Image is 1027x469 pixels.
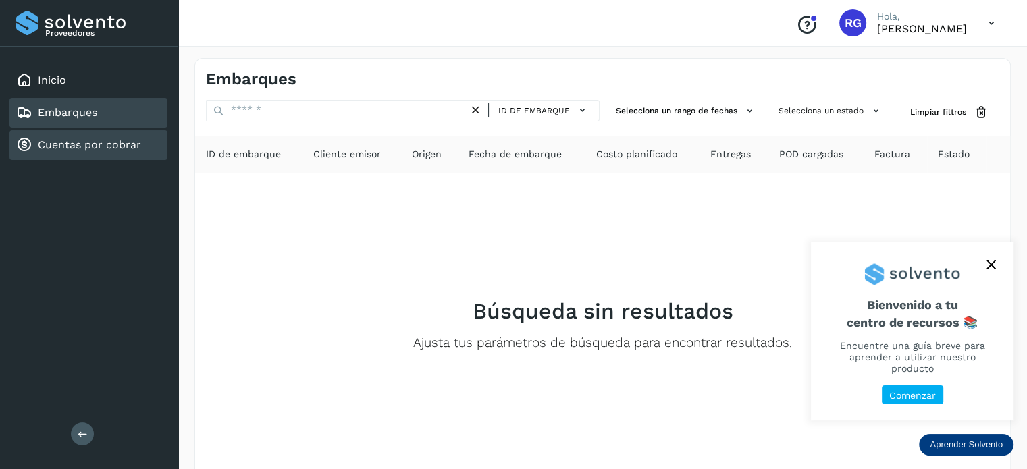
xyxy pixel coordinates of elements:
span: Bienvenido a tu [827,298,997,329]
button: close, [981,254,1001,275]
p: Proveedores [45,28,162,38]
p: centro de recursos 📚 [827,315,997,330]
p: Ajusta tus parámetros de búsqueda para encontrar resultados. [413,335,792,351]
span: Entregas [710,147,751,161]
h4: Embarques [206,70,296,89]
p: Encuentre una guía breve para aprender a utilizar nuestro producto [827,340,997,374]
button: Selecciona un rango de fechas [610,100,762,122]
span: ID de embarque [498,105,570,117]
span: Limpiar filtros [910,106,966,118]
span: Fecha de embarque [469,147,562,161]
p: Comenzar [889,390,936,402]
div: Embarques [9,98,167,128]
h2: Búsqueda sin resultados [473,298,733,324]
span: ID de embarque [206,147,281,161]
div: Aprender Solvento [919,434,1013,456]
span: Factura [874,147,910,161]
a: Cuentas por cobrar [38,138,141,151]
a: Inicio [38,74,66,86]
div: Cuentas por cobrar [9,130,167,160]
span: Costo planificado [596,147,677,161]
button: Comenzar [882,385,943,405]
span: Cliente emisor [313,147,381,161]
p: Hola, [877,11,967,22]
button: Selecciona un estado [773,100,889,122]
p: ROCIO GALLEGOS SALVATIERRA [877,22,967,35]
div: Aprender Solvento [811,242,1013,420]
div: Inicio [9,65,167,95]
span: Estado [938,147,970,161]
button: Limpiar filtros [899,100,999,125]
a: Embarques [38,106,97,119]
span: POD cargadas [779,147,843,161]
span: Origen [412,147,442,161]
button: ID de embarque [494,101,594,120]
p: Aprender Solvento [930,439,1003,450]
